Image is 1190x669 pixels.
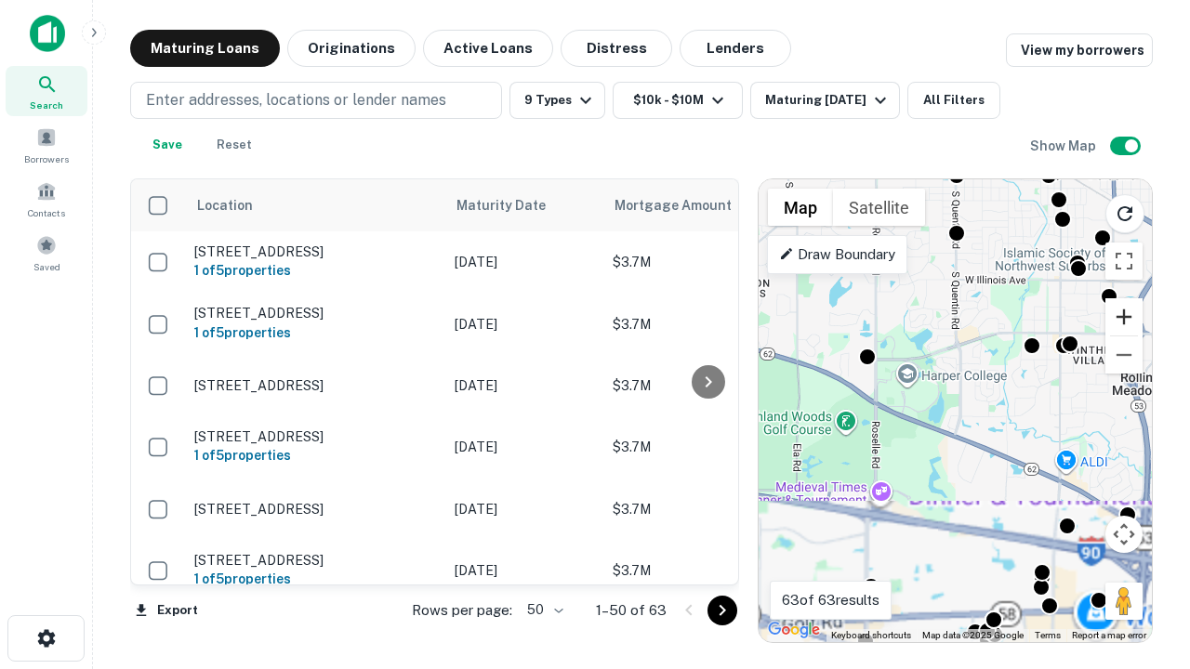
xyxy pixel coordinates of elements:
p: [STREET_ADDRESS] [194,428,436,445]
button: Zoom in [1105,298,1143,335]
button: Reset [205,126,264,164]
span: Map data ©2025 Google [922,630,1024,640]
button: Zoom out [1105,336,1143,374]
button: Drag Pegman onto the map to open Street View [1105,583,1143,620]
th: Mortgage Amount [603,179,808,231]
button: Save your search to get updates of matches that match your search criteria. [138,126,197,164]
h6: 1 of 5 properties [194,445,436,466]
a: Contacts [6,174,87,224]
span: Borrowers [24,151,69,166]
button: $10k - $10M [613,82,743,119]
button: Show street map [768,189,833,226]
span: Location [196,194,253,216]
div: 50 [520,597,566,623]
a: Borrowers [6,120,87,170]
a: Open this area in Google Maps (opens a new window) [763,618,825,642]
p: Draw Boundary [779,243,895,266]
th: Location [185,179,445,231]
h6: 1 of 5 properties [194,569,436,589]
span: Contacts [28,205,65,220]
a: Search [6,66,87,116]
p: [DATE] [455,375,594,396]
p: $3.7M [613,437,799,457]
p: $3.7M [613,252,799,272]
span: Search [30,98,63,112]
button: Lenders [680,30,791,67]
p: [STREET_ADDRESS] [194,305,436,321]
iframe: Chat Widget [1097,461,1190,550]
a: Terms (opens in new tab) [1035,630,1061,640]
button: Go to next page [707,596,737,625]
p: $3.7M [613,560,799,581]
p: [STREET_ADDRESS] [194,501,436,518]
button: Export [130,597,203,624]
p: [DATE] [455,499,594,519]
button: Maturing [DATE] [750,82,900,119]
p: [STREET_ADDRESS] [194,243,436,260]
div: Maturing [DATE] [765,89,892,111]
p: [STREET_ADDRESS] [194,377,436,394]
button: All Filters [907,82,1000,119]
p: $3.7M [613,314,799,334]
button: Maturing Loans [130,30,280,67]
button: 9 Types [509,82,605,119]
button: Show satellite imagery [833,189,925,226]
p: 63 of 63 results [782,589,879,611]
a: Saved [6,228,87,278]
th: Maturity Date [445,179,603,231]
a: View my borrowers [1006,33,1153,67]
p: [STREET_ADDRESS] [194,552,436,569]
a: Report a map error [1072,630,1146,640]
img: Google [763,618,825,642]
button: Active Loans [423,30,553,67]
p: [DATE] [455,437,594,457]
p: 1–50 of 63 [596,599,667,622]
button: Reload search area [1105,194,1144,233]
span: Maturity Date [456,194,570,216]
p: [DATE] [455,252,594,272]
img: capitalize-icon.png [30,15,65,52]
button: Distress [561,30,672,67]
p: $3.7M [613,375,799,396]
p: $3.7M [613,499,799,519]
p: Rows per page: [412,599,512,622]
span: Mortgage Amount [615,194,756,216]
span: Saved [33,259,60,274]
h6: 1 of 5 properties [194,322,436,343]
div: 0 0 [759,179,1152,642]
button: Toggle fullscreen view [1105,243,1143,280]
p: Enter addresses, locations or lender names [146,89,446,111]
button: Originations [287,30,416,67]
p: [DATE] [455,314,594,334]
button: Keyboard shortcuts [831,629,911,642]
button: Enter addresses, locations or lender names [130,82,502,119]
p: [DATE] [455,560,594,581]
h6: Show Map [1030,136,1099,156]
h6: 1 of 5 properties [194,260,436,281]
